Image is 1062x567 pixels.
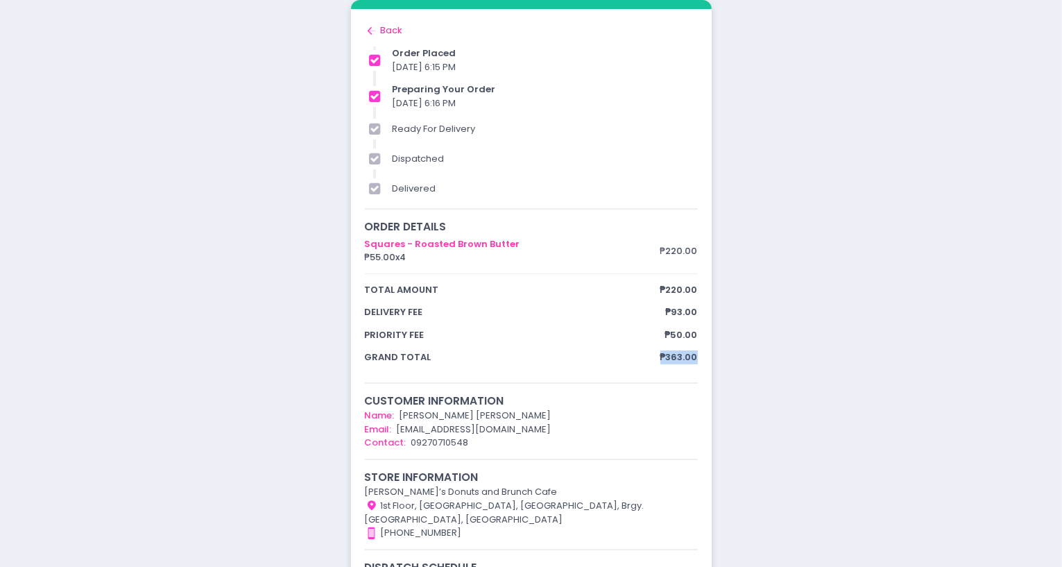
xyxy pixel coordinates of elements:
[660,350,698,364] span: ₱363.00
[392,122,697,136] div: ready for delivery
[365,328,665,342] span: priority fee
[365,393,698,409] div: customer information
[365,423,392,436] span: Email:
[365,436,698,450] div: 09270710548
[365,423,698,437] div: [EMAIL_ADDRESS][DOMAIN_NAME]
[665,328,698,342] span: ₱50.00
[365,436,406,449] span: Contact:
[365,350,660,364] span: grand total
[392,182,697,196] div: delivered
[392,96,456,110] span: [DATE] 6:16 PM
[365,24,698,37] div: Back
[365,219,698,235] div: order details
[365,283,660,297] span: total amount
[392,83,697,96] div: preparing your order
[365,305,666,319] span: delivery fee
[666,305,698,319] span: ₱93.00
[365,409,395,422] span: Name:
[392,60,456,74] span: [DATE] 6:15 PM
[365,469,698,485] div: store information
[365,409,698,423] div: [PERSON_NAME] [PERSON_NAME]
[392,46,697,60] div: order placed
[392,152,697,166] div: dispatched
[660,283,698,297] span: ₱220.00
[365,499,698,527] div: 1st Floor, [GEOGRAPHIC_DATA], [GEOGRAPHIC_DATA], Brgy. [GEOGRAPHIC_DATA], [GEOGRAPHIC_DATA]
[365,485,698,499] div: [PERSON_NAME]’s Donuts and Brunch Cafe
[365,526,698,540] div: [PHONE_NUMBER]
